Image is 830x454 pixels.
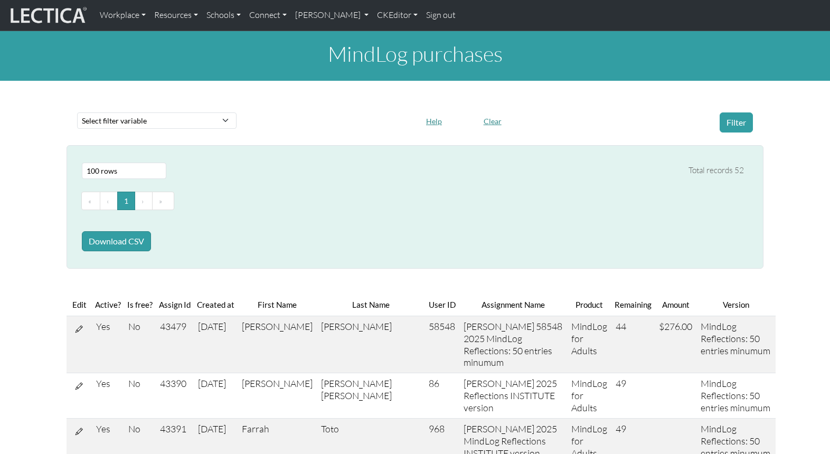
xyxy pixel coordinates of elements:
[194,316,238,373] td: [DATE]
[459,294,567,316] th: Assignment Name
[96,320,120,333] div: Yes
[150,4,202,26] a: Resources
[479,113,506,129] button: Clear
[616,377,626,389] span: 49
[459,373,567,419] td: [PERSON_NAME] 2025 Reflections INSTITUTE version
[567,316,611,373] td: MindLog for Adults
[194,294,238,316] th: Created at
[720,112,753,133] button: Filter
[425,316,459,373] td: 58548
[156,316,194,373] td: 43479
[156,294,194,316] th: Assign Id
[655,294,696,316] th: Amount
[67,294,92,316] th: Edit
[616,423,626,434] span: 49
[317,316,425,373] td: [PERSON_NAME]
[317,294,425,316] th: Last Name
[8,5,87,25] img: lecticalive
[128,423,152,435] div: No
[194,373,238,419] td: [DATE]
[425,373,459,419] td: 86
[245,4,291,26] a: Connect
[117,192,135,211] button: Go to page 1
[82,231,151,251] button: Download CSV
[96,377,120,390] div: Yes
[425,294,459,316] th: User ID
[567,373,611,419] td: MindLog for Adults
[317,373,425,419] td: [PERSON_NAME] [PERSON_NAME]
[421,113,447,129] button: Help
[659,320,692,332] span: $276.00
[238,294,317,316] th: First Name
[696,316,776,373] td: MindLog Reflections: 50 entries minumum
[128,320,152,333] div: No
[238,373,317,419] td: [PERSON_NAME]
[96,4,150,26] a: Workplace
[421,115,447,126] a: Help
[124,294,156,316] th: Is free?
[291,4,373,26] a: [PERSON_NAME]
[202,4,245,26] a: Schools
[611,294,655,316] th: Remaining
[567,294,611,316] th: Product
[696,294,776,316] th: Version
[238,316,317,373] td: [PERSON_NAME]
[82,192,744,211] ul: Pagination
[696,373,776,419] td: MindLog Reflections: 50 entries minumum
[128,377,152,390] div: No
[616,320,626,332] span: 44
[92,294,124,316] th: Active?
[96,423,120,435] div: Yes
[688,164,744,177] div: Total records 52
[459,316,567,373] td: [PERSON_NAME] 58548 2025 MindLog Reflections: 50 entries minumum
[422,4,460,26] a: Sign out
[373,4,422,26] a: CKEditor
[156,373,194,419] td: 43390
